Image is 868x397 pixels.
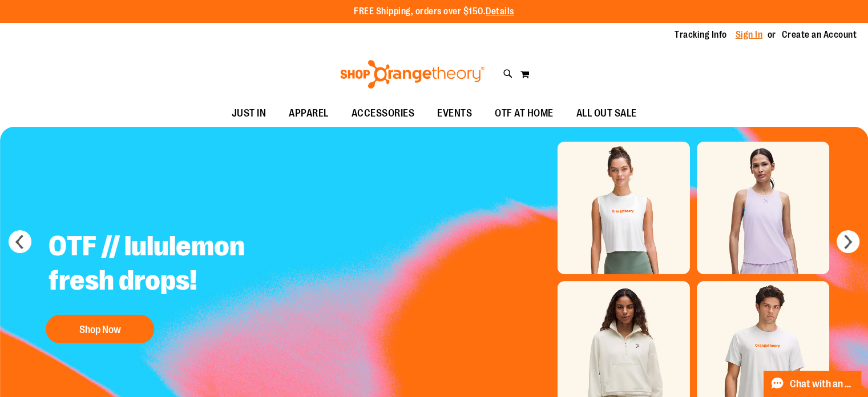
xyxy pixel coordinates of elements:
button: Chat with an Expert [764,371,862,397]
span: EVENTS [437,101,472,126]
img: Shop Orangetheory [338,60,486,89]
a: Tracking Info [675,29,727,41]
span: ALL OUT SALE [576,101,637,126]
button: Shop Now [46,315,154,343]
a: Details [486,6,514,17]
span: JUST IN [232,101,267,126]
a: Sign In [736,29,763,41]
span: OTF AT HOME [495,101,554,126]
button: prev [9,230,31,253]
a: Create an Account [782,29,857,41]
h2: OTF // lululemon fresh drops! [40,220,324,309]
span: Chat with an Expert [790,379,854,390]
span: ACCESSORIES [352,101,415,126]
span: APPAREL [289,101,329,126]
p: FREE Shipping, orders over $150. [354,5,514,18]
button: next [837,230,859,253]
